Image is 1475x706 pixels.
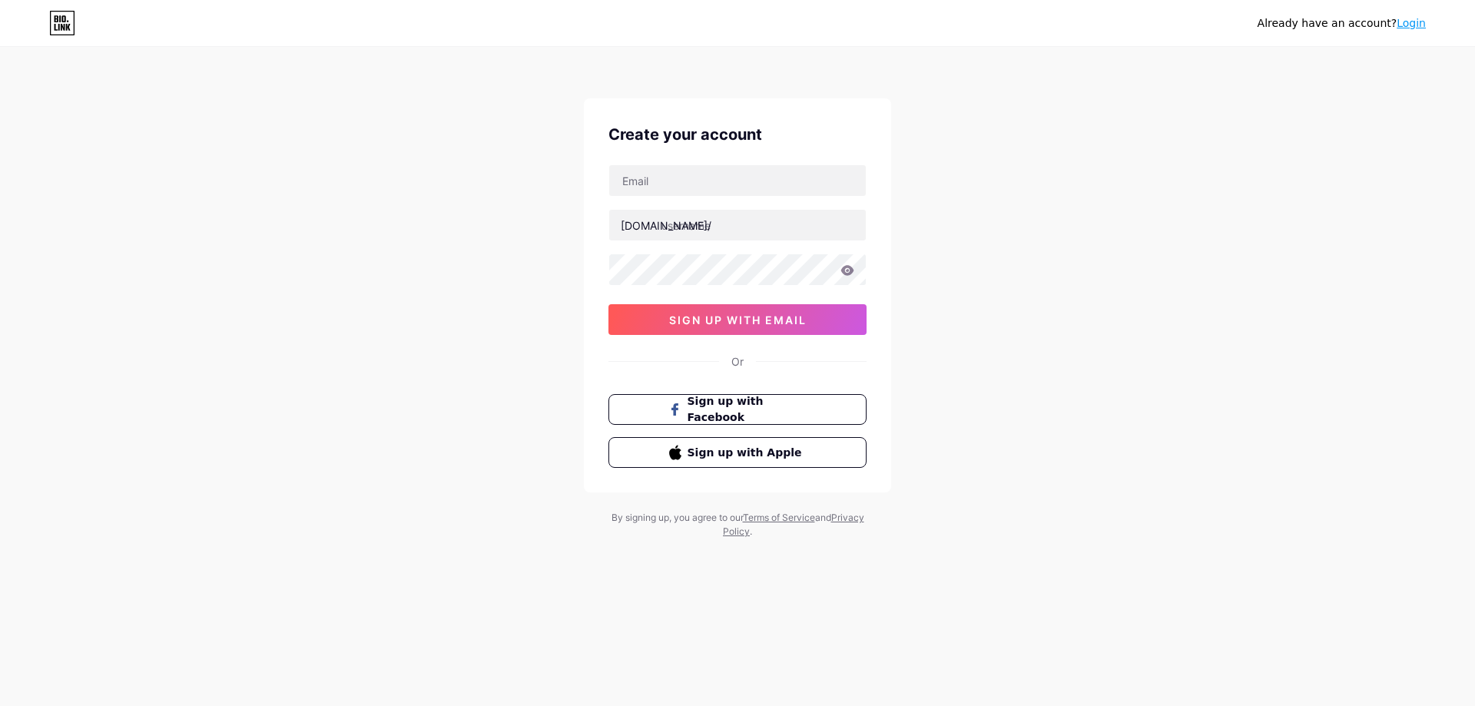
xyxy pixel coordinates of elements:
a: Terms of Service [743,512,815,523]
div: [DOMAIN_NAME]/ [621,217,711,234]
input: Email [609,165,866,196]
button: Sign up with Apple [608,437,867,468]
span: sign up with email [669,313,807,326]
span: Sign up with Facebook [688,393,807,426]
button: sign up with email [608,304,867,335]
div: Create your account [608,123,867,146]
div: By signing up, you agree to our and . [607,511,868,539]
input: username [609,210,866,240]
a: Login [1397,17,1426,29]
div: Or [731,353,744,370]
span: Sign up with Apple [688,445,807,461]
button: Sign up with Facebook [608,394,867,425]
div: Already have an account? [1258,15,1426,31]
